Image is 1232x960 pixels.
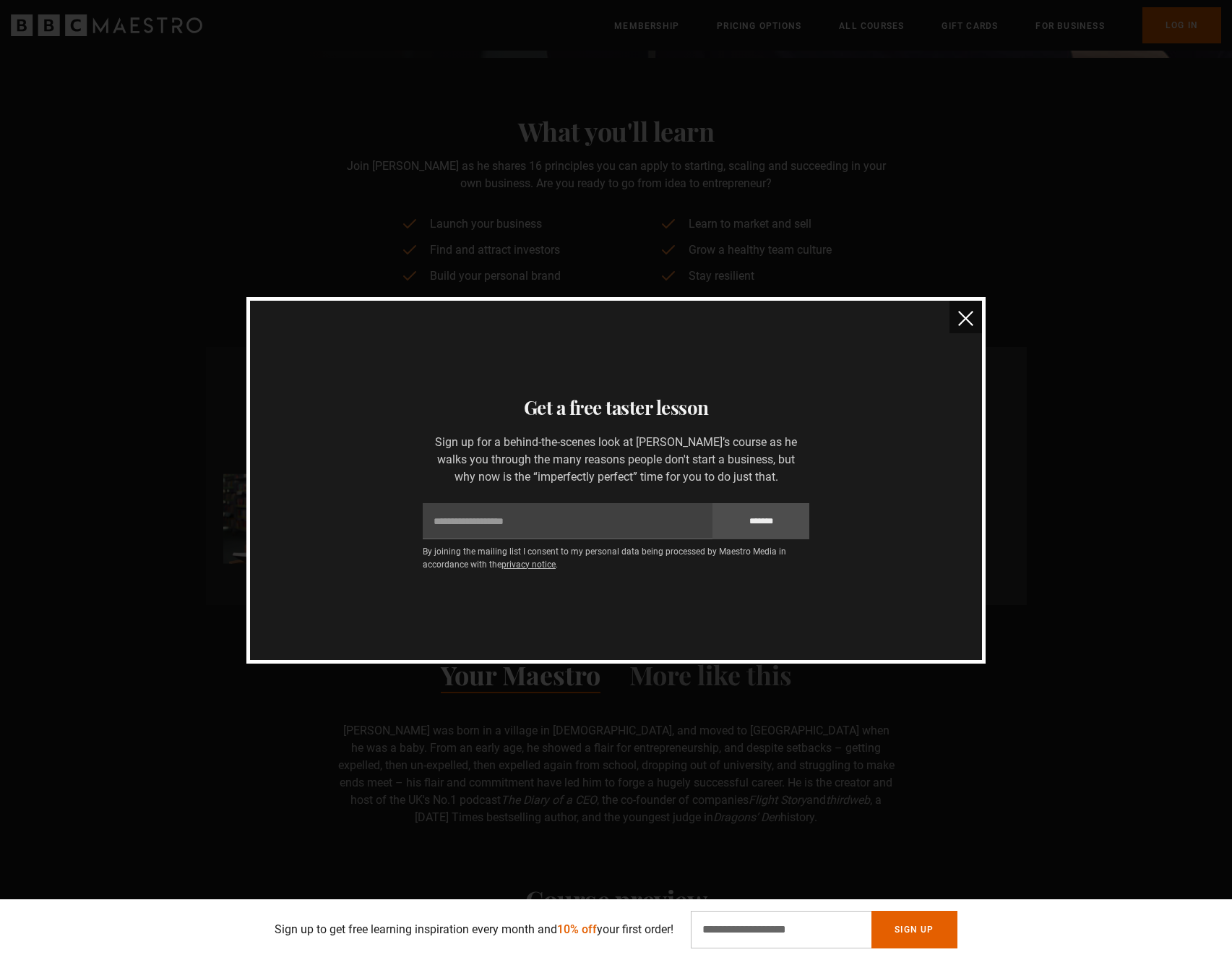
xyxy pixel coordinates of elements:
[423,434,809,486] p: Sign up for a behind-the-scenes look at [PERSON_NAME]’s course as he walks you through the many r...
[871,911,957,948] button: Sign Up
[557,922,597,936] span: 10% off
[267,393,965,422] h3: Get a free taster lesson
[949,301,982,333] button: close
[501,560,556,570] a: privacy notice
[423,545,809,571] p: By joining the mailing list I consent to my personal data being processed by Maestro Media in acc...
[275,921,673,938] p: Sign up to get free learning inspiration every month and your first order!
